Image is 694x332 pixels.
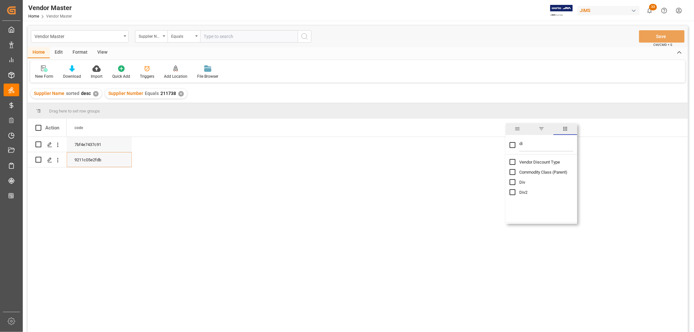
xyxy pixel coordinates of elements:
div: Equals [171,32,193,39]
div: New Form [35,73,53,79]
span: filter [529,123,553,135]
div: Vendor Master [28,3,72,13]
div: Press SPACE to select this row. [28,137,67,152]
div: View [92,47,112,58]
div: ✕ [178,91,184,97]
button: show 33 new notifications [642,3,657,18]
div: Div2 column toggle visibility (hidden) [510,187,581,197]
span: Div [519,180,525,185]
span: Drag here to set row groups [49,109,100,113]
div: Supplier Number [139,32,161,39]
button: JIMS [577,4,642,17]
div: Div column toggle visibility (hidden) [510,177,581,187]
div: Format [68,47,92,58]
button: open menu [168,30,200,43]
span: Vendor Discount Type [519,160,560,165]
div: Quick Add [112,73,130,79]
div: Press SPACE to select this row. [67,137,132,152]
div: Vendor Master [34,32,121,40]
span: sorted [66,91,79,96]
button: search button [298,30,311,43]
div: Add Location [164,73,187,79]
div: Edit [50,47,68,58]
button: Help Center [657,3,672,18]
span: Ctrl/CMD + S [653,42,672,47]
div: Home [28,47,50,58]
div: Press SPACE to select this row. [28,152,67,167]
span: desc [81,91,91,96]
div: ✕ [93,91,99,97]
span: Commodity Class (Parent) [519,170,567,175]
span: code [75,126,83,130]
div: JIMS [577,6,640,15]
input: Filter Columns Input [519,139,573,152]
input: Type to search [200,30,298,43]
span: Div2 [519,190,527,195]
span: 211738 [160,91,176,96]
span: general [506,123,529,135]
span: Equals [145,91,159,96]
div: Import [91,73,102,79]
img: Exertis%20JAM%20-%20Email%20Logo.jpg_1722504956.jpg [550,5,573,16]
span: Supplier Number [108,91,143,96]
div: Press SPACE to select this row. [67,152,132,167]
div: Triggers [140,73,154,79]
div: Download [63,73,81,79]
div: Action [45,125,59,131]
div: 9211c05e2fdb [67,152,132,167]
span: Supplier Name [34,91,64,96]
button: open menu [135,30,168,43]
span: 33 [649,4,657,10]
button: Save [639,30,685,43]
div: Vendor Discount Type column toggle visibility (hidden) [510,157,581,167]
div: File Browser [197,73,218,79]
button: open menu [31,30,129,43]
div: 7bf4e7437c91 [67,137,132,152]
span: columns [553,123,577,135]
div: Commodity Class (Parent) column toggle visibility (hidden) [510,167,581,177]
a: Home [28,14,39,19]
